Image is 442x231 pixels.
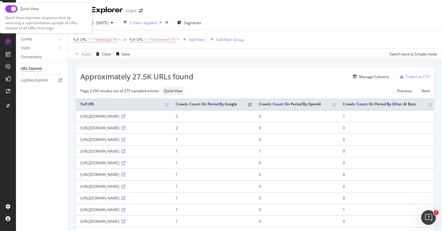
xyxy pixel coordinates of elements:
span: [DATE] - [DATE] [81,20,108,25]
a: Conversions [21,54,64,60]
div: Conversions [21,54,41,60]
td: 1 [171,145,254,157]
div: Clear [102,51,111,57]
td: 0 [338,122,434,134]
td: 0 [254,134,338,145]
button: Apply [73,49,91,59]
span: Quick View [164,89,182,93]
div: Visits [21,45,30,51]
td: 1 [171,215,254,227]
td: 1 [171,134,254,145]
button: Add Filter [180,36,205,43]
div: [URL][DOMAIN_NAME] [80,219,166,224]
td: 1 [338,110,434,122]
span: ^.*/wcsstore/.*$ [147,35,175,44]
button: Export as CSV [397,72,430,81]
div: [URL][DOMAIN_NAME] [80,172,166,177]
td: 0 [254,204,338,215]
td: 0 [254,180,338,192]
td: 0 [254,169,338,180]
span: Segments [184,20,201,25]
div: [URL][DOMAIN_NAME] [80,125,166,131]
div: Page 2 (50 results) out of 275 sampled entries [80,88,159,93]
div: Logfiles Explorer [21,77,48,84]
div: Save [122,51,130,57]
button: [DATE] - [DATE] [73,18,116,28]
button: Add Filter Group [208,36,244,43]
span: ^.*/webapp/.*$ [91,35,117,44]
td: 0 [338,215,434,227]
td: 1 [171,192,254,204]
div: URL Explorer [73,5,123,15]
button: or [123,36,127,42]
a: Visits [21,45,57,51]
td: 1 [171,180,254,192]
td: 0 [254,157,338,169]
div: [URL][DOMAIN_NAME] [80,137,166,142]
td: 1 [171,169,254,180]
td: 1 [171,204,254,215]
td: 2 [171,122,254,134]
td: 0 [254,215,338,227]
span: = [87,37,90,42]
td: 0 [338,145,434,157]
div: Export as CSV [406,74,430,79]
div: Apply [81,51,91,57]
div: 2 Filters Applied [130,20,157,25]
span: Approximately 27.5K URLs found [80,71,193,82]
div: Switch back to Simple mode [390,51,437,57]
td: 2 [171,110,254,122]
div: Crawls [21,36,32,43]
td: 0 [254,192,338,204]
div: neutral label [161,87,185,95]
button: Clear [94,49,111,59]
td: 0 [254,110,338,122]
div: Quick View [20,6,38,11]
div: [URL][DOMAIN_NAME] [80,184,166,189]
button: Switch back to Simple mode [387,49,437,59]
div: [URL][DOMAIN_NAME] [80,207,166,212]
td: 1 [338,204,434,215]
iframe: Intercom live chat [421,210,436,225]
div: arrow-right-arrow-left [139,9,143,13]
span: Full URL [130,37,143,42]
div: Manage Columns [359,74,389,79]
span: Full URL [73,37,87,42]
td: 1 [254,145,338,157]
button: 2 Filters Applied [121,18,164,28]
td: 0 [338,134,434,145]
button: Segments [175,18,204,28]
span: 1 [434,210,439,215]
th: Crawls: Count On Period By Google: activate to sort column ascending [171,98,254,110]
div: Quick View improves response time by returning a representative sample of URLs instead of all URL... [5,15,87,31]
button: Save [114,49,130,59]
div: [URL][DOMAIN_NAME] [80,149,166,154]
div: Argos [125,8,137,14]
td: 0 [338,192,434,204]
td: 0 [254,122,338,134]
button: Manage Columns [351,73,389,80]
th: Full URL: activate to sort column ascending [76,98,171,110]
th: Crawls: Count On Period By OpenAI: activate to sort column ascending [254,98,338,110]
a: Next [417,86,430,95]
a: URL Explorer [21,66,64,72]
div: [URL][DOMAIN_NAME] [80,114,166,119]
a: Crawls [21,36,57,43]
div: URL Explorer [21,66,42,72]
td: 0 [338,169,434,180]
td: 1 [171,157,254,169]
td: 0 [338,157,434,169]
a: Previous [392,86,417,95]
div: [URL][DOMAIN_NAME] [80,195,166,201]
td: 0 [338,180,434,192]
a: Logfiles Explorer [21,77,64,84]
th: Crawls: Count On Period By Other AI Bots: activate to sort column ascending [338,98,434,110]
div: [URL][DOMAIN_NAME] [80,160,166,165]
span: = [144,37,146,42]
div: Add Filter [189,37,205,42]
div: Add Filter Group [216,37,244,42]
div: times [164,20,169,26]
